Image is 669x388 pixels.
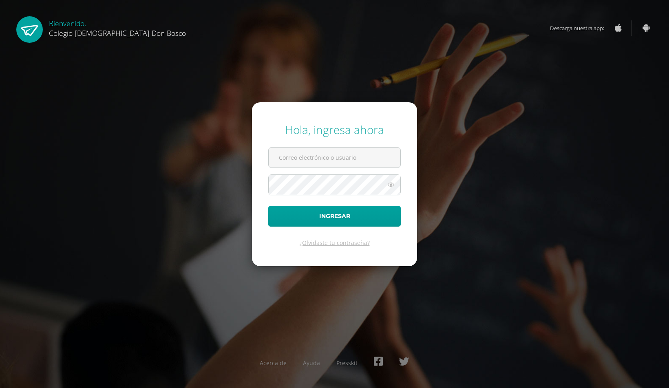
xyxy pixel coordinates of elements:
span: Descarga nuestra app: [550,20,612,36]
a: Presskit [336,359,358,367]
a: Acerca de [260,359,287,367]
input: Correo electrónico o usuario [269,148,400,168]
div: Bienvenido, [49,16,186,38]
span: Colegio [DEMOGRAPHIC_DATA] Don Bosco [49,28,186,38]
div: Hola, ingresa ahora [268,122,401,137]
a: ¿Olvidaste tu contraseña? [300,239,370,247]
button: Ingresar [268,206,401,227]
a: Ayuda [303,359,320,367]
